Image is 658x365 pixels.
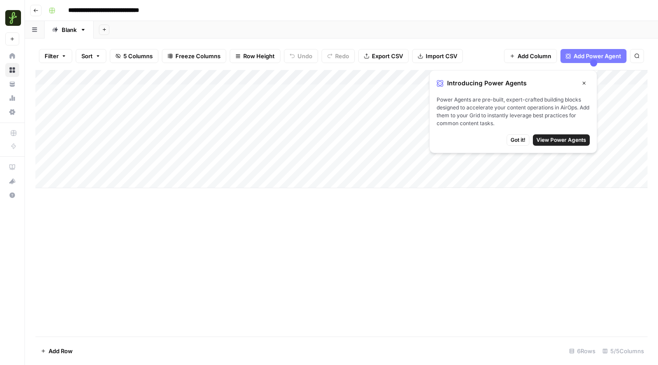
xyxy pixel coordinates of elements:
[335,52,349,60] span: Redo
[511,136,525,144] span: Got it!
[45,21,94,39] a: Blank
[5,160,19,174] a: AirOps Academy
[230,49,280,63] button: Row Height
[5,63,19,77] a: Browse
[566,344,599,358] div: 6 Rows
[175,52,220,60] span: Freeze Columns
[322,49,355,63] button: Redo
[243,52,275,60] span: Row Height
[536,136,586,144] span: View Power Agents
[507,134,529,146] button: Got it!
[533,134,590,146] button: View Power Agents
[35,344,78,358] button: Add Row
[5,49,19,63] a: Home
[412,49,463,63] button: Import CSV
[5,91,19,105] a: Usage
[5,188,19,202] button: Help + Support
[358,49,409,63] button: Export CSV
[62,25,77,34] div: Blank
[39,49,72,63] button: Filter
[5,105,19,119] a: Settings
[49,347,73,355] span: Add Row
[45,52,59,60] span: Filter
[284,49,318,63] button: Undo
[6,175,19,188] div: What's new?
[162,49,226,63] button: Freeze Columns
[123,52,153,60] span: 5 Columns
[5,10,21,26] img: Findigs Logo
[437,96,590,127] span: Power Agents are pre-built, expert-crafted building blocks designed to accelerate your content op...
[599,344,647,358] div: 5/5 Columns
[110,49,158,63] button: 5 Columns
[297,52,312,60] span: Undo
[518,52,551,60] span: Add Column
[81,52,93,60] span: Sort
[5,7,19,29] button: Workspace: Findigs
[504,49,557,63] button: Add Column
[5,174,19,188] button: What's new?
[372,52,403,60] span: Export CSV
[560,49,626,63] button: Add Power Agent
[437,77,590,89] div: Introducing Power Agents
[426,52,457,60] span: Import CSV
[76,49,106,63] button: Sort
[574,52,621,60] span: Add Power Agent
[5,77,19,91] a: Your Data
